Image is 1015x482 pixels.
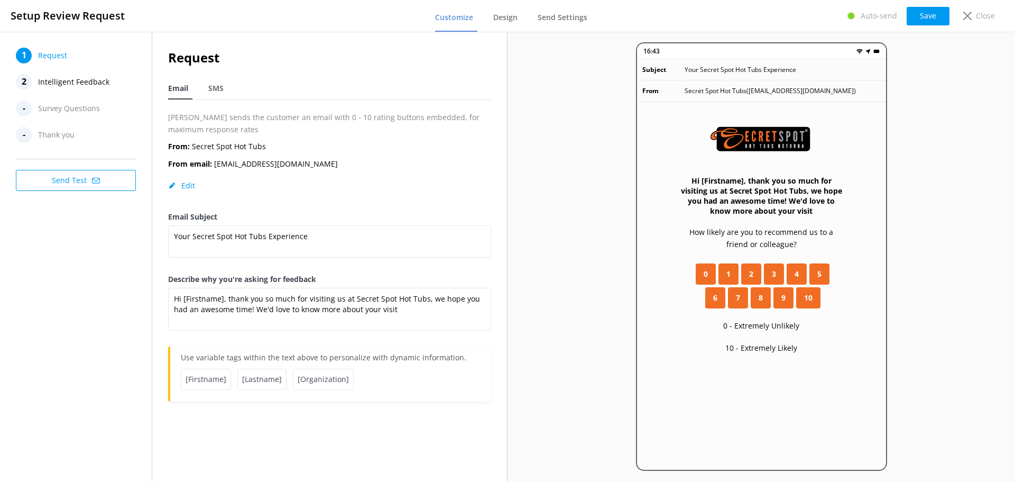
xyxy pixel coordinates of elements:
[293,369,354,390] span: [Organization]
[38,74,109,90] span: Intelligent Feedback
[168,159,212,169] b: From email:
[723,320,799,332] p: 0 - Extremely Unlikely
[168,141,266,152] p: Secret Spot Hot Tubs
[679,176,844,216] h3: Hi [Firstname], thank you so much for visiting us at Secret Spot Hot Tubs, we hope you had an awe...
[749,268,753,280] span: 2
[11,7,125,24] h3: Setup Review Request
[907,7,949,25] button: Save
[804,292,813,304] span: 10
[772,268,776,280] span: 3
[168,112,491,135] p: [PERSON_NAME] sends the customer an email with 0 - 10 rating buttons embedded, for maximum respon...
[16,170,136,191] button: Send Test
[976,10,995,22] p: Close
[643,46,660,56] p: 16:43
[538,12,587,23] span: Send Settings
[168,274,491,285] label: Describe why you're asking for feedback
[725,342,797,354] p: 10 - Extremely Likely
[16,48,32,63] div: 1
[16,101,32,116] div: -
[168,48,491,68] h2: Request
[237,369,287,390] span: [Lastname]
[435,12,473,23] span: Customize
[168,158,338,170] p: [EMAIL_ADDRESS][DOMAIN_NAME]
[873,48,880,54] img: battery.png
[16,74,32,90] div: 2
[685,65,796,75] p: Your Secret Spot Hot Tubs Experience
[181,369,231,390] span: [Firstname]
[16,127,32,143] div: -
[168,211,491,223] label: Email Subject
[708,123,814,155] img: 479-1706133542.png
[865,48,871,54] img: near-me.png
[168,180,195,191] button: Edit
[168,83,188,94] span: Email
[38,101,100,116] span: Survey Questions
[642,86,685,96] p: From
[713,292,717,304] span: 6
[759,292,763,304] span: 8
[168,288,491,331] textarea: Hi [Firstname], thank you so much for visiting us at Secret Spot Hot Tubs, we hope you had an awe...
[679,226,844,250] p: How likely are you to recommend us to a friend or colleague?
[856,48,863,54] img: wifi.png
[38,127,75,143] span: Thank you
[642,65,685,75] p: Subject
[181,352,481,369] p: Use variable tags within the text above to personalize with dynamic information.
[493,12,518,23] span: Design
[38,48,67,63] span: Request
[704,268,708,280] span: 0
[781,292,786,304] span: 9
[795,268,799,280] span: 4
[168,141,190,151] b: From:
[168,225,491,258] textarea: Your Secret Spot Hot Tubs Experience
[861,10,897,22] p: Auto-send
[208,83,224,94] span: SMS
[736,292,740,304] span: 7
[685,86,856,96] p: Secret Spot Hot Tubs ( [EMAIL_ADDRESS][DOMAIN_NAME] )
[817,268,822,280] span: 5
[726,268,731,280] span: 1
